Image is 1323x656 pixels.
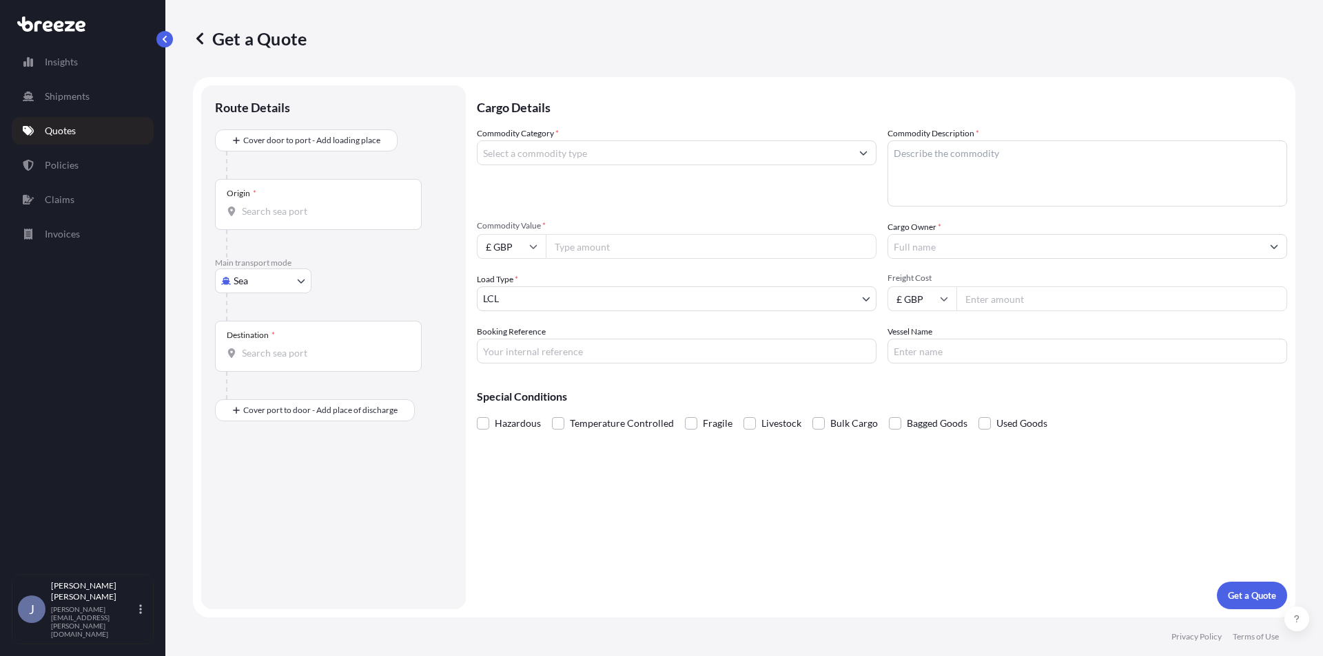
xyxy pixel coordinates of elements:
input: Type amount [546,234,876,259]
span: Bulk Cargo [830,413,878,434]
span: J [29,602,34,616]
button: Cover door to port - Add loading place [215,129,398,151]
input: Enter name [888,339,1287,363]
p: Get a Quote [1228,589,1276,602]
input: Select a commodity type [478,140,851,165]
label: Cargo Owner [888,220,941,234]
input: Enter amount [956,286,1287,311]
button: Cover port to door - Add place of discharge [215,399,415,421]
p: Invoices [45,227,80,241]
span: Load Type [477,273,518,286]
a: Policies [12,151,154,179]
span: Commodity Value [477,220,876,231]
span: Cover port to door - Add place of discharge [243,403,398,417]
button: LCL [477,286,876,311]
button: Get a Quote [1217,582,1287,609]
span: Fragile [703,413,732,434]
span: Used Goods [996,413,1047,434]
input: Your internal reference [477,339,876,363]
p: Policies [45,158,79,172]
p: Cargo Details [477,85,1287,127]
p: Special Conditions [477,391,1287,402]
a: Claims [12,186,154,213]
label: Commodity Description [888,127,979,140]
span: Hazardous [495,413,541,434]
div: Origin [227,188,256,199]
button: Select transport [215,268,311,293]
a: Shipments [12,83,154,110]
input: Full name [888,234,1262,259]
span: Livestock [761,413,801,434]
label: Vessel Name [888,325,932,339]
button: Show suggestions [1262,234,1286,259]
p: Quotes [45,124,76,138]
span: LCL [483,292,499,306]
div: Destination [227,330,275,341]
p: Main transport mode [215,257,452,268]
p: Insights [45,55,78,69]
input: Destination [242,346,404,360]
span: Temperature Controlled [570,413,674,434]
a: Insights [12,48,154,76]
label: Commodity Category [477,127,559,140]
span: Freight Cost [888,273,1287,284]
input: Origin [242,204,404,218]
a: Terms of Use [1233,631,1279,642]
p: Claims [45,193,74,207]
span: Cover door to port - Add loading place [243,134,380,147]
p: Route Details [215,99,290,116]
a: Privacy Policy [1171,631,1222,642]
label: Booking Reference [477,325,546,339]
span: Bagged Goods [907,413,967,434]
p: Shipments [45,89,90,103]
p: [PERSON_NAME][EMAIL_ADDRESS][PERSON_NAME][DOMAIN_NAME] [51,605,136,638]
span: Sea [234,274,248,288]
p: [PERSON_NAME] [PERSON_NAME] [51,580,136,602]
a: Invoices [12,220,154,248]
a: Quotes [12,117,154,145]
p: Get a Quote [193,28,307,50]
button: Show suggestions [851,140,876,165]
